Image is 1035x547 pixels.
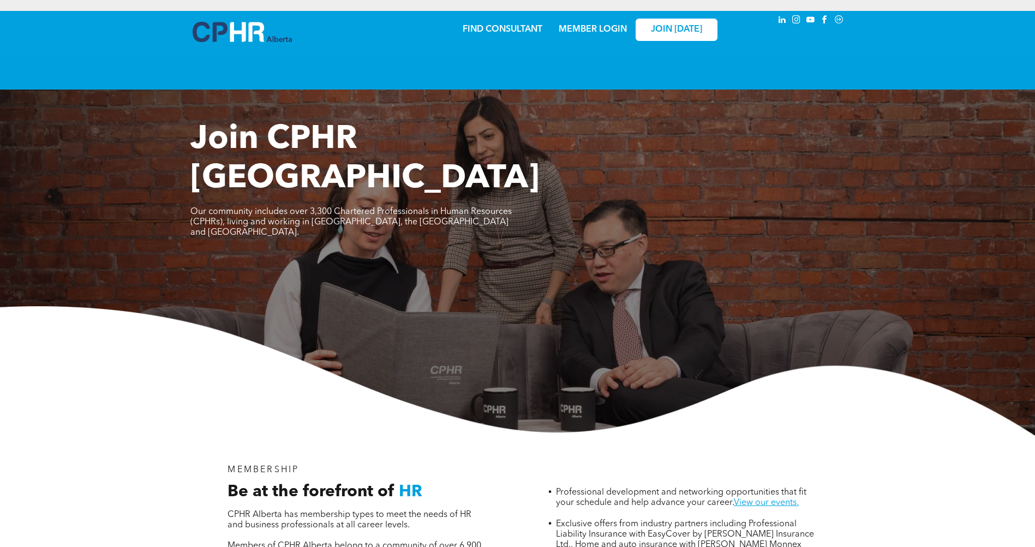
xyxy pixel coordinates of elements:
[559,25,627,34] a: MEMBER LOGIN
[463,25,542,34] a: FIND CONSULTANT
[399,484,422,500] span: HR
[193,22,292,42] img: A blue and white logo for cp alberta
[651,25,702,35] span: JOIN [DATE]
[228,466,299,474] span: MEMBERSHIP
[190,123,540,195] span: Join CPHR [GEOGRAPHIC_DATA]
[228,510,471,530] span: CPHR Alberta has membership types to meet the needs of HR and business professionals at all caree...
[734,498,799,507] a: View our events.
[190,207,512,237] span: Our community includes over 3,300 Chartered Professionals in Human Resources (CPHRs), living and ...
[228,484,394,500] span: Be at the forefront of
[776,14,788,28] a: linkedin
[791,14,803,28] a: instagram
[833,14,845,28] a: Social network
[805,14,817,28] a: youtube
[819,14,831,28] a: facebook
[636,19,717,41] a: JOIN [DATE]
[556,488,806,507] span: Professional development and networking opportunities that fit your schedule and help advance you...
